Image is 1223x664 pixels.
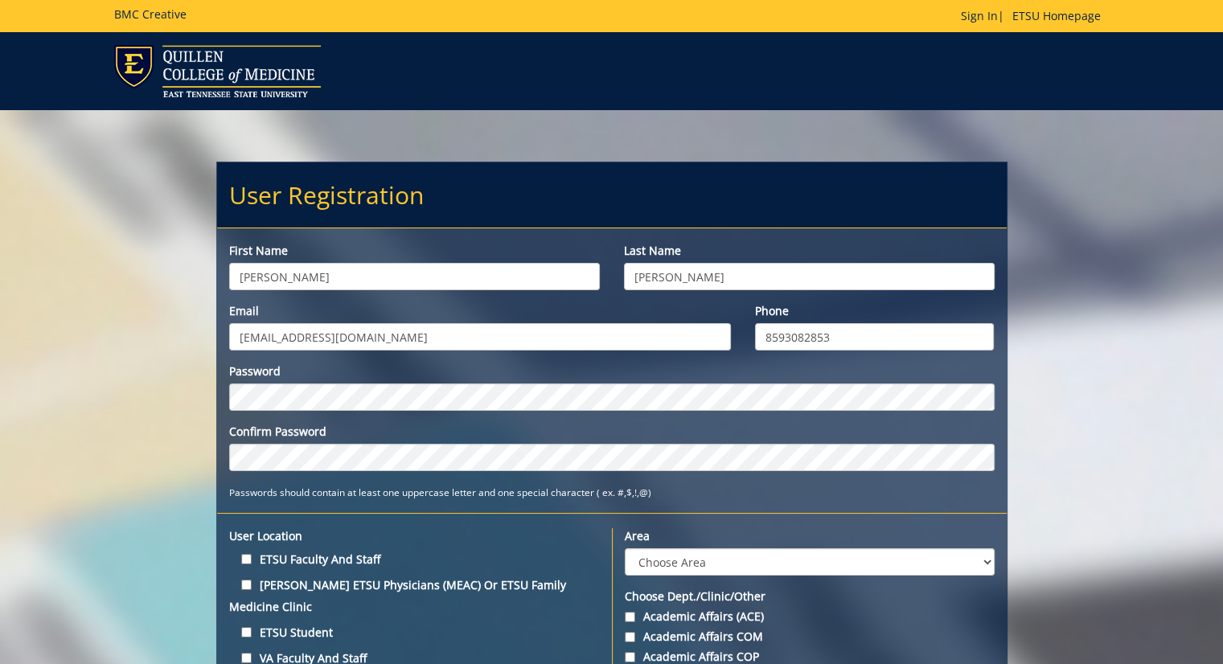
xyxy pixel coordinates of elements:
label: Last name [624,243,995,259]
h5: BMC Creative [114,8,187,20]
label: Choose Dept./Clinic/Other [625,588,995,605]
label: ETSU Student [229,621,600,643]
label: [PERSON_NAME] ETSU Physicians (MEAC) or ETSU Family Medicine Clinic [229,574,600,617]
a: ETSU Homepage [1004,8,1109,23]
img: ETSU logo [114,45,321,97]
label: Area [625,528,995,544]
label: Phone [755,303,994,319]
label: ETSU Faculty and Staff [229,548,600,570]
small: Passwords should contain at least one uppercase letter and one special character ( ex. #,$,!,@) [229,486,651,498]
label: First name [229,243,600,259]
label: User location [229,528,600,544]
label: Password [229,363,995,379]
label: Confirm Password [229,424,995,440]
h2: User Registration [217,162,1007,227]
label: Academic Affairs COM [625,629,995,645]
label: Email [229,303,732,319]
label: Academic Affairs (ACE) [625,609,995,625]
p: | [961,8,1109,24]
a: Sign In [961,8,998,23]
